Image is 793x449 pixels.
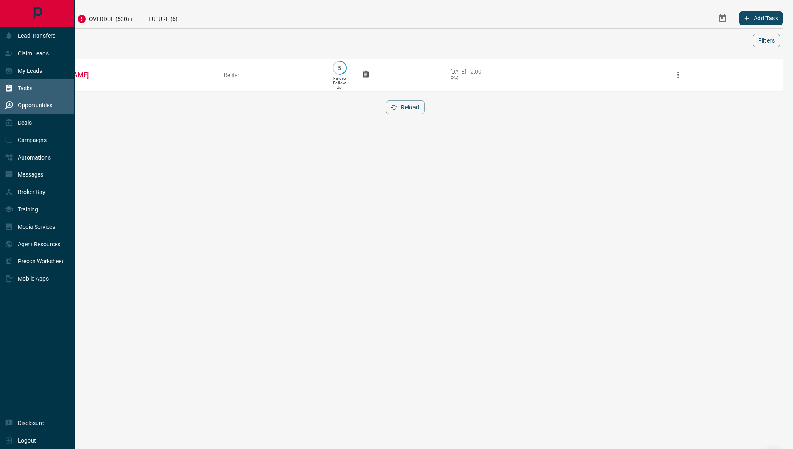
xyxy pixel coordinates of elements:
[713,9,732,28] button: Select Date Range
[140,8,186,28] div: Future (6)
[753,34,780,47] button: Filters
[337,65,343,71] p: 5
[450,68,485,81] div: [DATE] 12:00 PM
[386,100,424,114] button: Reload
[333,76,346,89] p: Future Follow Up
[69,8,140,28] div: Overdue (500+)
[224,72,317,78] div: Renter
[739,11,783,25] button: Add Task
